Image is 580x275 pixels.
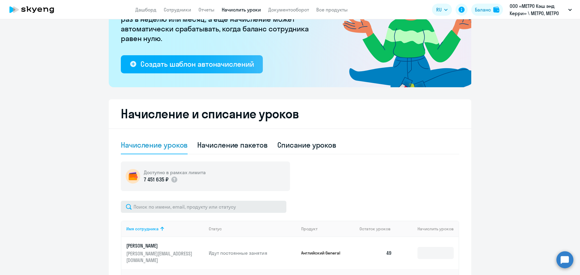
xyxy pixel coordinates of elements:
[126,242,204,264] a: [PERSON_NAME][PERSON_NAME][EMAIL_ADDRESS][DOMAIN_NAME]
[493,7,499,13] img: balance
[121,140,188,150] div: Начисление уроков
[164,7,191,13] a: Сотрудники
[121,201,286,213] input: Поиск по имени, email, продукту или статусу
[209,226,222,232] div: Статус
[507,2,575,17] button: ООО «МЕТРО Кэш энд Керри» \ МЕТРО, МЕТРО [GEOGRAPHIC_DATA], ООО
[126,226,159,232] div: Имя сотрудника
[144,169,206,176] h5: Доступно в рамках лимита
[126,226,204,232] div: Имя сотрудника
[222,7,261,13] a: Начислить уроки
[277,140,337,150] div: Списание уроков
[432,4,452,16] button: RU
[135,7,156,13] a: Дашборд
[301,226,355,232] div: Продукт
[198,7,214,13] a: Отчеты
[126,242,194,249] p: [PERSON_NAME]
[126,169,140,184] img: wallet-circle.png
[126,250,194,264] p: [PERSON_NAME][EMAIL_ADDRESS][DOMAIN_NAME]
[301,250,346,256] p: Английский General
[197,140,267,150] div: Начисление пакетов
[510,2,566,17] p: ООО «МЕТРО Кэш энд Керри» \ МЕТРО, МЕТРО [GEOGRAPHIC_DATA], ООО
[355,237,397,269] td: 49
[397,221,459,237] th: Начислить уроков
[144,176,168,184] p: 7 451 635 ₽
[359,226,391,232] span: Остаток уроков
[471,4,503,16] button: Балансbalance
[301,226,317,232] div: Продукт
[121,55,263,73] button: Создать шаблон автоначислений
[359,226,397,232] div: Остаток уроков
[475,6,491,13] div: Баланс
[268,7,309,13] a: Документооборот
[209,226,296,232] div: Статус
[436,6,442,13] span: RU
[209,250,296,256] p: Идут постоянные занятия
[316,7,348,13] a: Все продукты
[121,107,459,121] h2: Начисление и списание уроков
[140,59,254,69] div: Создать шаблон автоначислений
